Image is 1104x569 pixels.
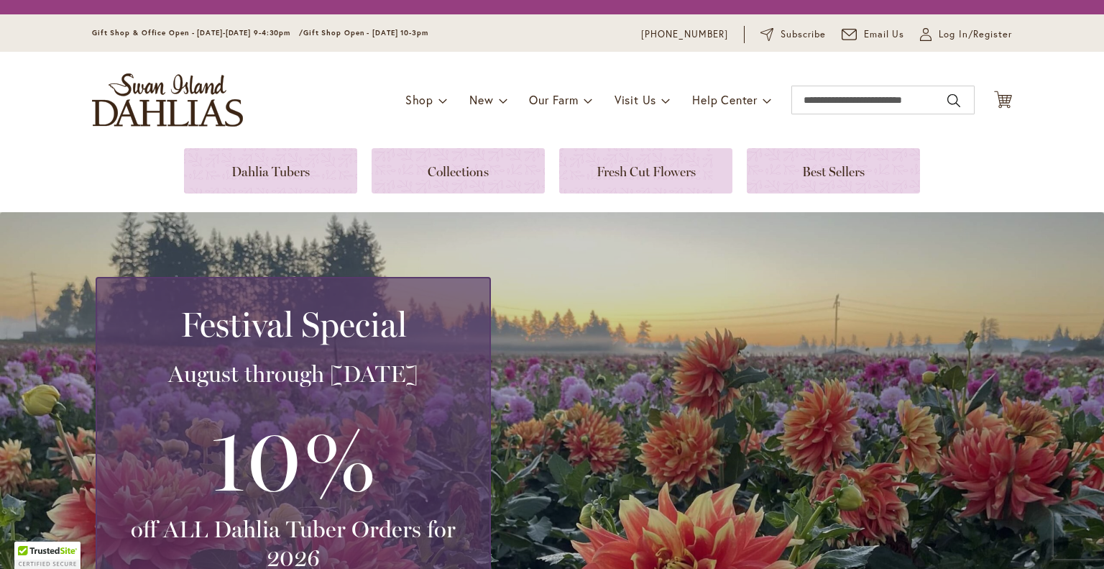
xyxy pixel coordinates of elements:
[114,360,472,388] h3: August through [DATE]
[864,27,905,42] span: Email Us
[947,89,960,112] button: Search
[760,27,826,42] a: Subscribe
[615,92,656,107] span: Visit Us
[692,92,758,107] span: Help Center
[92,28,303,37] span: Gift Shop & Office Open - [DATE]-[DATE] 9-4:30pm /
[641,27,728,42] a: [PHONE_NUMBER]
[469,92,493,107] span: New
[781,27,826,42] span: Subscribe
[114,403,472,515] h3: 10%
[405,92,433,107] span: Shop
[303,28,428,37] span: Gift Shop Open - [DATE] 10-3pm
[114,304,472,345] h2: Festival Special
[529,92,578,107] span: Our Farm
[92,73,243,127] a: store logo
[939,27,1012,42] span: Log In/Register
[842,27,905,42] a: Email Us
[920,27,1012,42] a: Log In/Register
